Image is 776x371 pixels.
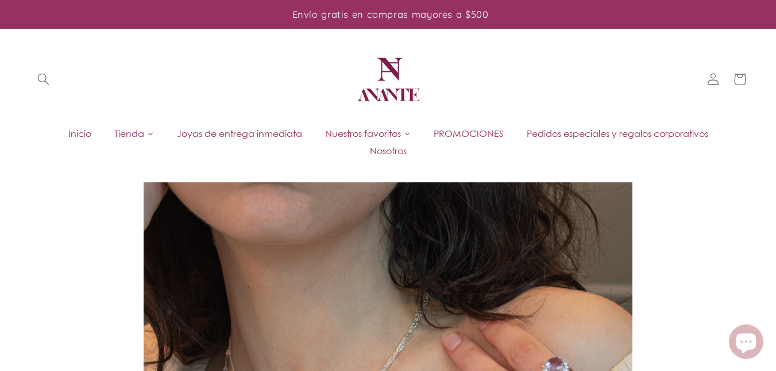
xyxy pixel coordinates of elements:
[370,144,407,157] span: Nosotros
[349,40,427,118] a: Anante Joyería | Diseño mexicano
[434,127,504,140] span: PROMOCIONES
[292,8,489,20] span: Envío gratis en compras mayores a $500
[30,66,57,93] summary: Búsqueda
[114,127,144,140] span: Tienda
[358,142,418,159] a: Nosotros
[165,125,314,142] a: Joyas de entrega inmediata
[354,45,423,114] img: Anante Joyería | Diseño mexicano
[725,324,767,362] inbox-online-store-chat: Chat de la tienda online Shopify
[103,125,165,142] a: Tienda
[422,125,515,142] a: PROMOCIONES
[325,127,401,140] span: Nuestros favoritos
[57,125,103,142] a: Inicio
[177,127,302,140] span: Joyas de entrega inmediata
[68,127,91,140] span: Inicio
[527,127,708,140] span: Pedidos especiales y regalos corporativos
[515,125,720,142] a: Pedidos especiales y regalos corporativos
[314,125,422,142] a: Nuestros favoritos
